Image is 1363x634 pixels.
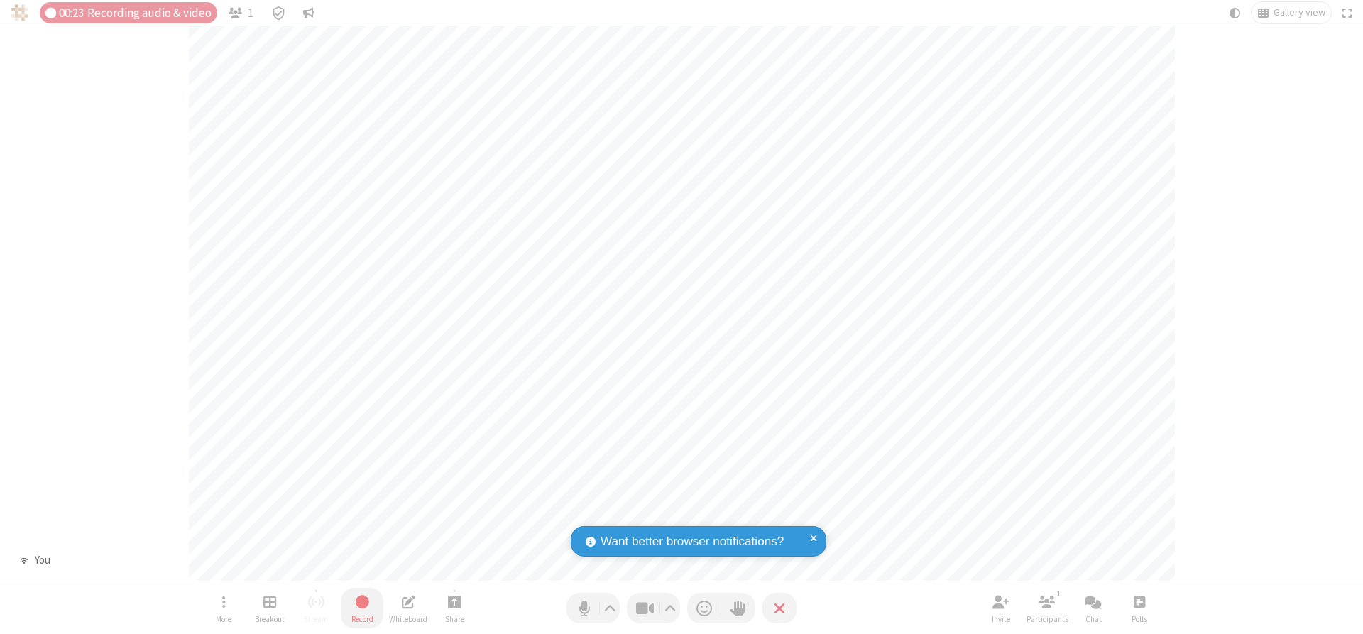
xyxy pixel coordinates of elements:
button: Open chat [1072,588,1115,628]
button: Unable to start streaming without first stopping recording [295,588,337,628]
button: Send a reaction [687,593,721,623]
button: Open menu [202,588,245,628]
div: 1 [1053,587,1065,600]
button: Open shared whiteboard [387,588,429,628]
span: Breakout [255,615,285,623]
button: Change layout [1252,2,1331,23]
span: Polls [1132,615,1147,623]
button: Fullscreen [1337,2,1358,23]
button: Stop video (Alt+V) [627,593,680,623]
span: Invite [992,615,1010,623]
span: Record [351,615,373,623]
button: Manage Breakout Rooms [248,588,291,628]
div: Meeting details Encryption enabled [265,2,292,23]
button: Raise hand [721,593,755,623]
button: Audio settings [601,593,620,623]
span: Gallery view [1274,7,1325,18]
span: Chat [1085,615,1102,623]
span: Want better browser notifications? [601,532,784,551]
span: Participants [1027,615,1068,623]
button: Using system theme [1224,2,1247,23]
span: Whiteboard [389,615,427,623]
span: More [216,615,231,623]
div: You [29,552,55,569]
div: Audio & video [40,2,217,23]
button: Open participant list [223,2,260,23]
button: Video setting [661,593,680,623]
span: Recording audio & video [87,6,212,20]
span: Share [445,615,464,623]
span: Stream [304,615,328,623]
button: Conversation [297,2,320,23]
span: 1 [248,6,253,20]
button: Open participant list [1026,588,1068,628]
img: QA Selenium DO NOT DELETE OR CHANGE [11,4,28,21]
button: Start sharing [433,588,476,628]
button: Invite participants (Alt+I) [980,588,1022,628]
button: Mute (Alt+A) [566,593,620,623]
button: End or leave meeting [762,593,797,623]
button: Open poll [1118,588,1161,628]
button: Stop recording [341,588,383,628]
span: 00:23 [59,6,84,20]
